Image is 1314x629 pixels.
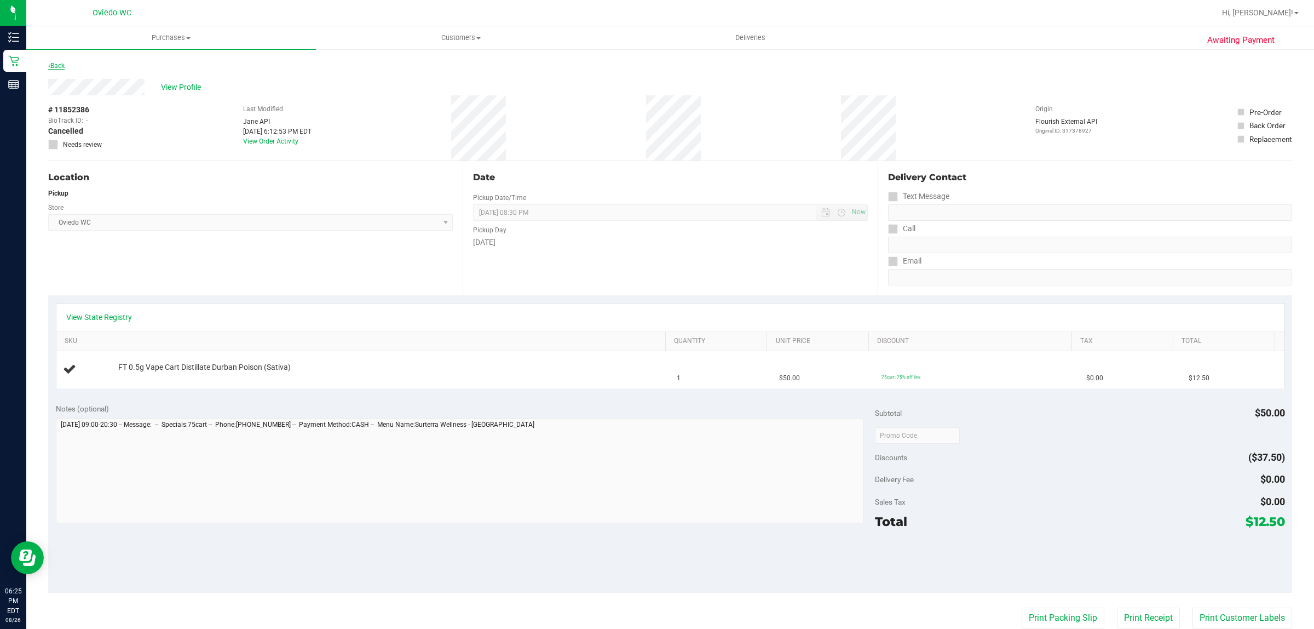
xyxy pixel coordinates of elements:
[877,337,1067,346] a: Discount
[316,26,606,49] a: Customers
[1182,337,1270,346] a: Total
[65,337,661,346] a: SKU
[1248,451,1285,463] span: ($37.50)
[721,33,780,43] span: Deliveries
[1086,373,1103,384] span: $0.00
[1260,473,1285,485] span: $0.00
[1035,104,1053,114] label: Origin
[11,541,44,574] iframe: Resource center
[875,427,960,444] input: Promo Code
[66,312,132,323] a: View State Registry
[1249,134,1292,145] div: Replacement
[888,204,1292,221] input: Format: (999) 999-9999
[875,409,902,418] span: Subtotal
[1022,608,1104,628] button: Print Packing Slip
[93,8,131,18] span: Oviedo WC
[875,475,914,484] span: Delivery Fee
[48,125,83,137] span: Cancelled
[779,373,800,384] span: $50.00
[243,104,283,114] label: Last Modified
[1035,117,1097,135] div: Flourish External API
[48,104,89,116] span: # 11852386
[1222,8,1293,17] span: Hi, [PERSON_NAME]!
[63,140,102,150] span: Needs review
[8,79,19,90] inline-svg: Reports
[56,404,109,413] span: Notes (optional)
[48,203,64,213] label: Store
[875,448,907,467] span: Discounts
[1249,107,1282,118] div: Pre-Order
[8,55,19,66] inline-svg: Retail
[888,171,1292,184] div: Delivery Contact
[48,62,65,70] a: Back
[888,253,921,269] label: Email
[243,138,298,145] a: View Order Activity
[243,117,312,127] div: Jane API
[161,82,205,93] span: View Profile
[881,374,920,380] span: 75cart: 75% off line
[243,127,312,136] div: [DATE] 6:12:53 PM EDT
[118,362,291,373] span: FT 0.5g Vape Cart Distillate Durban Poison (Sativa)
[776,337,865,346] a: Unit Price
[875,514,907,529] span: Total
[473,237,867,248] div: [DATE]
[1246,514,1285,529] span: $12.50
[473,225,506,235] label: Pickup Day
[888,237,1292,253] input: Format: (999) 999-9999
[1207,34,1275,47] span: Awaiting Payment
[1255,407,1285,419] span: $50.00
[316,33,605,43] span: Customers
[473,193,526,203] label: Pickup Date/Time
[1080,337,1169,346] a: Tax
[473,171,867,184] div: Date
[888,221,915,237] label: Call
[677,373,681,384] span: 1
[5,586,21,616] p: 06:25 PM EDT
[888,188,949,204] label: Text Message
[48,116,83,125] span: BioTrack ID:
[86,116,88,125] span: -
[5,616,21,624] p: 08/26
[8,32,19,43] inline-svg: Inventory
[1189,373,1209,384] span: $12.50
[48,171,453,184] div: Location
[26,26,316,49] a: Purchases
[674,337,763,346] a: Quantity
[48,190,68,197] strong: Pickup
[875,498,906,506] span: Sales Tax
[1249,120,1286,131] div: Back Order
[1035,127,1097,135] p: Original ID: 317378927
[1192,608,1292,628] button: Print Customer Labels
[606,26,895,49] a: Deliveries
[1117,608,1180,628] button: Print Receipt
[1260,496,1285,507] span: $0.00
[26,33,316,43] span: Purchases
